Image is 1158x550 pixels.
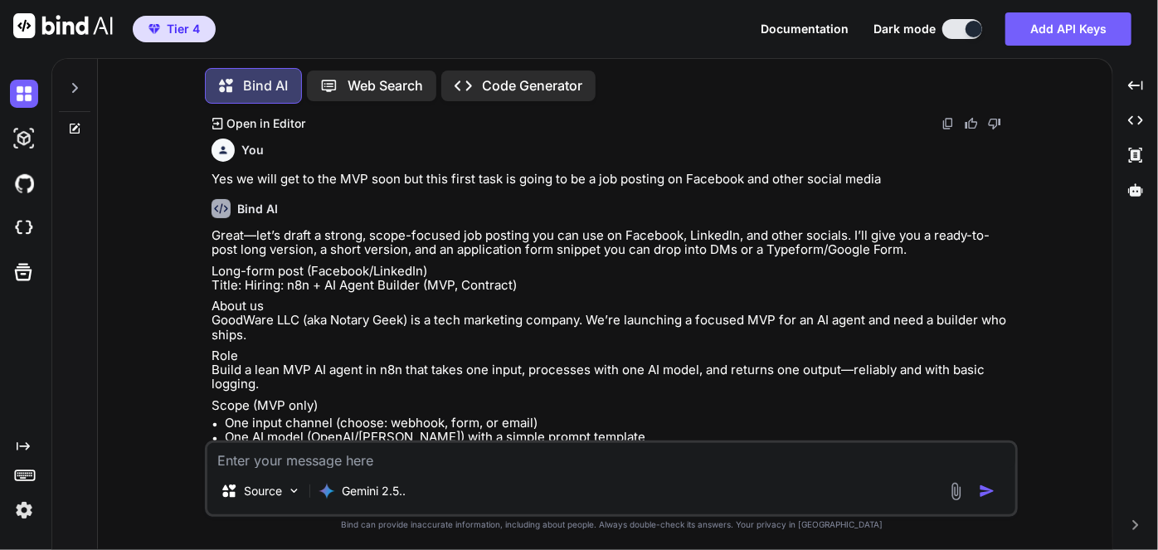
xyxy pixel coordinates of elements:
[237,201,278,217] h6: Bind AI
[244,483,282,499] p: Source
[946,482,966,501] img: attachment
[988,117,1001,130] img: dislike
[13,13,113,38] img: Bind AI
[133,16,216,42] button: premiumTier 4
[212,398,1014,412] p: Scope (MVP only)
[243,78,288,93] p: Bind AI
[212,228,1014,257] p: Great—let’s draft a strong, scope-focused job posting you can use on Facebook, LinkedIn, and othe...
[761,22,849,36] button: Documentation
[225,430,1014,444] li: One AI model (OpenAI/[PERSON_NAME]) with a simple prompt template
[342,483,406,499] p: Gemini 2.5..
[241,142,264,158] h6: You
[212,172,1014,186] p: Yes we will get to the MVP soon but this first task is going to be a job posting on Facebook and ...
[287,484,301,498] img: Pick Models
[226,115,305,132] p: Open in Editor
[212,264,1014,293] p: Long-form post (Facebook/LinkedIn) Title: Hiring: n8n + AI Agent Builder (MVP, Contract)
[212,348,1014,392] p: Role Build a lean MVP AI agent in n8n that takes one input, processes with one AI model, and retu...
[873,21,936,37] span: Dark mode
[167,21,200,37] span: Tier 4
[941,117,955,130] img: copy
[10,169,38,197] img: githubDark
[319,483,335,499] img: Gemini 2.5 Pro
[205,520,1018,530] p: Bind can provide inaccurate information, including about people. Always double-check its answers....
[225,416,1014,430] li: One input channel (choose: webhook, form, or email)
[148,24,160,34] img: premium
[482,78,582,93] p: Code Generator
[10,214,38,242] img: cloudideIcon
[212,299,1014,342] p: About us GoodWare LLC (aka Notary Geek) is a tech marketing company. We’re launching a focused MV...
[1005,12,1131,46] button: Add API Keys
[979,483,995,499] img: icon
[10,124,38,153] img: darkAi-studio
[10,80,38,108] img: darkChat
[10,496,38,524] img: settings
[965,117,978,130] img: like
[348,78,423,93] p: Web Search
